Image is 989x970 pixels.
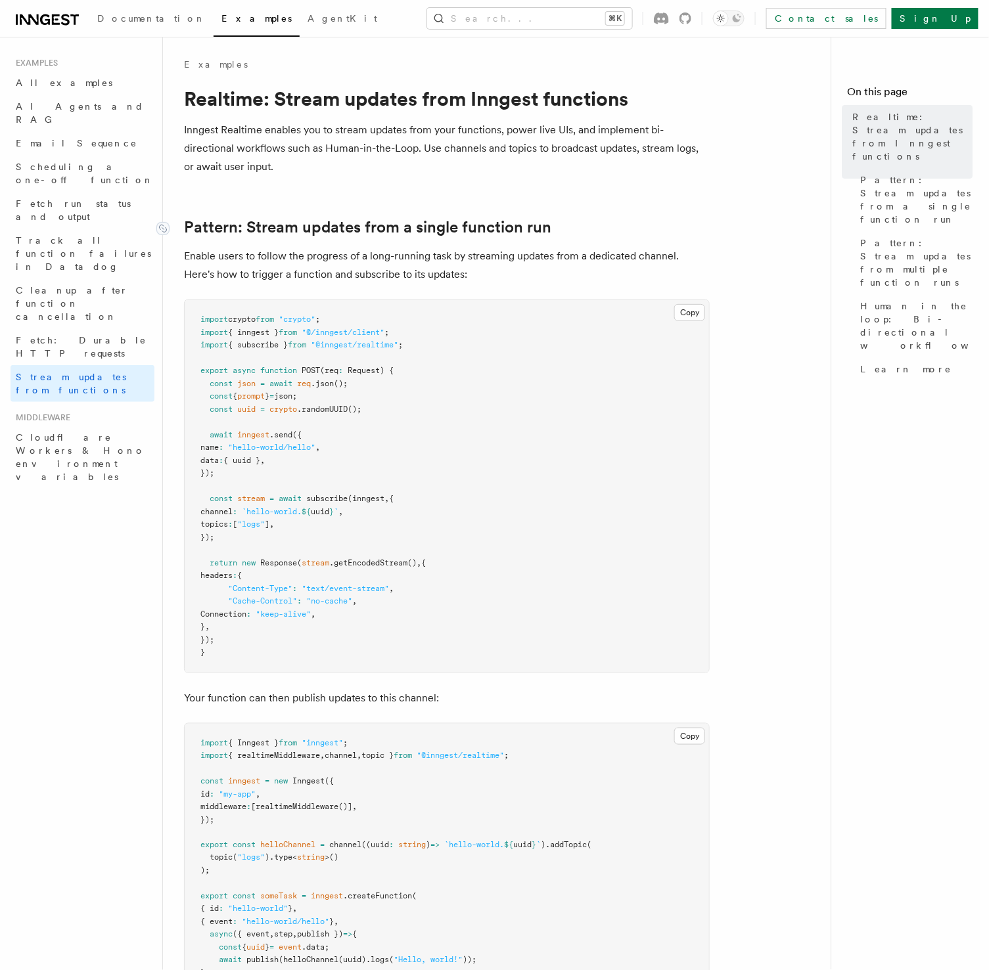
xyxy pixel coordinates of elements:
[311,379,334,388] span: .json
[338,507,343,516] span: ,
[407,558,417,567] span: ()
[251,802,256,811] span: [
[352,802,357,811] span: ,
[366,956,389,965] span: .logs
[200,456,219,465] span: data
[297,853,325,862] span: string
[200,366,228,375] span: export
[200,609,246,619] span: Connection
[848,105,973,168] a: Realtime: Stream updates from Inngest functions
[338,802,352,811] span: ()]
[233,507,237,516] span: :
[228,596,297,606] span: "Cache-Control"
[389,584,394,593] span: ,
[398,841,426,850] span: string
[389,841,394,850] span: :
[325,853,338,862] span: >()
[279,315,315,324] span: "crypto"
[16,432,145,482] span: Cloudflare Workers & Hono environment variables
[233,841,256,850] span: const
[11,58,58,68] span: Examples
[417,751,504,760] span: "@inngest/realtime"
[421,558,426,567] span: {
[11,328,154,365] a: Fetch: Durable HTTP requests
[11,95,154,131] a: AI Agents and RAG
[288,340,306,349] span: from
[343,930,352,939] span: =>
[184,87,710,110] h1: Realtime: Stream updates from Inngest functions
[237,853,265,862] span: "logs"
[228,443,315,452] span: "hello-world/hello"
[237,405,256,414] span: uuid
[292,904,297,914] span: ,
[233,519,237,529] span: [
[214,4,300,37] a: Examples
[242,558,256,567] span: new
[260,405,265,414] span: =
[242,507,302,516] span: `hello-world.
[279,738,297,747] span: from
[233,853,237,862] span: (
[184,247,710,284] p: Enable users to follow the progress of a long-running task by streaming updates from a dedicated ...
[297,930,343,939] span: publish })
[300,4,385,35] a: AgentKit
[260,841,315,850] span: helloChannel
[463,956,476,965] span: ));
[237,519,265,529] span: "logs"
[200,622,205,631] span: }
[269,943,274,952] span: =
[200,738,228,747] span: import
[288,904,292,914] span: }
[389,494,394,503] span: {
[210,789,214,799] span: :
[89,4,214,35] a: Documentation
[417,558,421,567] span: ,
[256,802,338,811] span: realtimeMiddleware
[256,315,274,324] span: from
[861,363,952,376] span: Learn more
[233,930,269,939] span: ({ event
[210,430,233,439] span: await
[348,405,361,414] span: ();
[329,558,407,567] span: .getEncodedStream
[16,101,144,125] span: AI Agents and RAG
[352,596,357,606] span: ,
[856,294,973,357] a: Human in the loop: Bi-directional workflows
[11,155,154,192] a: Scheduling a one-off function
[426,841,430,850] span: )
[269,379,292,388] span: await
[269,391,274,401] span: =
[260,558,297,567] span: Response
[532,841,536,850] span: }
[210,853,233,862] span: topic
[297,558,302,567] span: (
[11,71,154,95] a: All examples
[320,841,325,850] span: =
[11,365,154,402] a: Stream updates from functions
[320,751,325,760] span: ,
[200,468,214,477] span: });
[315,315,320,324] span: ;
[329,841,361,850] span: channel
[16,235,151,272] span: Track all function failures in Datadog
[343,892,412,901] span: .createFunction
[302,328,384,337] span: "@/inngest/client"
[315,443,320,452] span: ,
[205,622,210,631] span: ,
[219,943,242,952] span: const
[228,776,260,785] span: inngest
[265,853,269,862] span: )
[302,584,389,593] span: "text/event-stream"
[384,494,389,503] span: ,
[200,841,228,850] span: export
[228,584,292,593] span: "Content-Type"
[219,956,242,965] span: await
[384,328,389,337] span: ;
[16,162,154,185] span: Scheduling a one-off function
[228,751,320,760] span: { realtimeMiddleware
[302,366,320,375] span: POST
[338,366,343,375] span: :
[302,507,311,516] span: ${
[380,366,394,375] span: ) {
[504,841,513,850] span: ${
